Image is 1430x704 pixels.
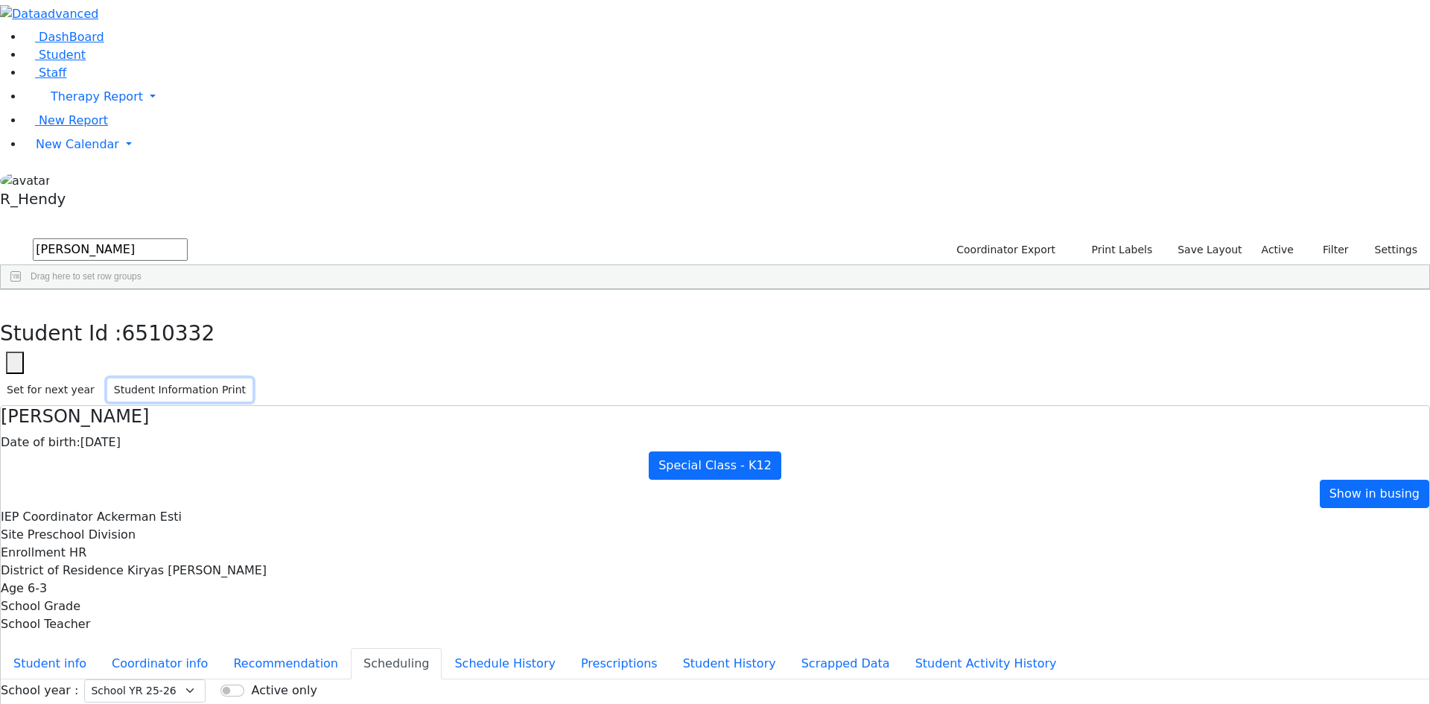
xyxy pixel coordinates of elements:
button: Settings [1356,238,1424,261]
a: DashBoard [24,30,104,44]
span: Ackerman Esti [97,510,182,524]
button: Recommendation [220,648,351,679]
span: Drag here to set row groups [31,271,142,282]
span: Preschool Division [28,527,136,542]
label: School Teacher [1,615,90,633]
button: Student Information Print [107,378,252,402]
button: Scrapped Data [789,648,903,679]
span: 6510332 [122,321,215,346]
label: Site [1,526,24,544]
span: New Calendar [36,137,119,151]
button: Student Activity History [903,648,1070,679]
a: Special Class - K12 [649,451,781,480]
label: School year : [1,682,78,700]
button: Schedule History [442,648,568,679]
button: Coordinator info [99,648,220,679]
button: Student info [1,648,99,679]
button: Scheduling [351,648,442,679]
span: Show in busing [1329,486,1420,501]
a: New Calendar [24,130,1430,159]
label: Date of birth: [1,434,80,451]
span: Therapy Report [51,89,143,104]
label: Active [1255,238,1300,261]
span: DashBoard [39,30,104,44]
button: Prescriptions [568,648,670,679]
span: Student [39,48,86,62]
a: Therapy Report [24,82,1430,112]
label: District of Residence [1,562,124,580]
button: Coordinator Export [947,238,1062,261]
h4: [PERSON_NAME] [1,406,1429,428]
label: Enrollment [1,544,66,562]
a: Staff [24,66,66,80]
a: New Report [24,113,108,127]
label: Active only [251,682,317,700]
input: Search [33,238,188,261]
button: Student History [670,648,789,679]
button: Print Labels [1074,238,1159,261]
div: [DATE] [1,434,1429,451]
button: Filter [1303,238,1356,261]
label: School Grade [1,597,80,615]
a: Show in busing [1320,480,1429,508]
span: HR [69,545,86,559]
a: Student [24,48,86,62]
label: Age [1,580,24,597]
span: 6-3 [28,581,47,595]
label: IEP Coordinator [1,508,93,526]
span: Kiryas [PERSON_NAME] [127,563,267,577]
span: Staff [39,66,66,80]
span: New Report [39,113,108,127]
button: Save Layout [1171,238,1248,261]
